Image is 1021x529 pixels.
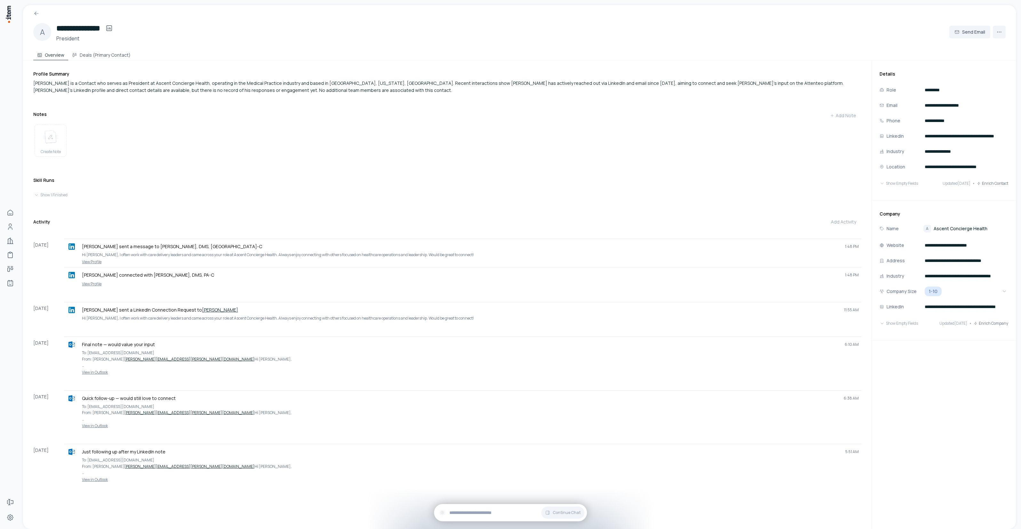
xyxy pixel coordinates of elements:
button: Show Empty Fields [880,317,918,330]
div: Continue Chat [434,504,587,521]
button: Send Email [949,26,990,38]
a: Forms [4,496,17,509]
span: 5:51 AM [845,449,859,454]
a: Home [4,206,17,219]
div: [DATE] [33,390,64,431]
span: 11:55 AM [844,307,859,313]
div: A [923,225,931,232]
p: [PERSON_NAME] connected with [PERSON_NAME], DMS, PA-C [82,272,840,278]
a: Companies [4,234,17,247]
a: View in Outlook [67,370,859,375]
button: create noteCreate Note [35,125,67,157]
img: outlook logo [68,395,75,402]
a: Contacts [4,220,17,233]
span: 1:48 PM [845,273,859,278]
div: [DATE] [33,444,64,485]
h3: Profile Summary [33,71,861,77]
h3: Details [880,71,1008,77]
span: Updated [DATE] [943,181,970,186]
p: Just following up after my LinkedIn note [82,449,840,455]
a: View in Outlook [67,423,859,428]
p: Address [887,257,905,264]
div: [DATE] [33,337,64,378]
a: Settings [4,511,17,524]
p: LinkedIn [887,133,904,140]
img: linkedin logo [68,243,75,250]
p: Hi [PERSON_NAME], I often work with care delivery leaders and came across your role at Ascent Con... [82,252,859,258]
button: Deals (Primary Contact) [68,47,134,60]
p: Name [887,225,899,232]
a: [PERSON_NAME][EMAIL_ADDRESS][PERSON_NAME][DOMAIN_NAME] [124,410,254,415]
button: Enrich Company [974,317,1008,330]
button: Add Note [825,109,861,122]
div: [PERSON_NAME] is a Contact who serves as President at Ascent Concierge Health, operating in the M... [33,80,861,94]
p: LinkedIn [887,303,904,310]
p: Hi [PERSON_NAME], I often work with care delivery leaders and came across your role at Ascent Con... [82,315,859,321]
img: Item Brain Logo [5,5,12,23]
img: outlook logo [68,341,75,348]
span: Send Email [962,29,985,35]
span: Ascent Concierge Health [934,225,987,232]
p: Company Size [887,288,917,295]
button: More actions [993,26,1006,38]
p: Email [887,102,897,109]
button: Overview [33,47,68,60]
span: 6:10 AM [845,342,859,347]
img: linkedin logo [68,272,75,278]
button: Add Activity [826,216,861,228]
p: [PERSON_NAME] sent a message to [PERSON_NAME], DMS, [GEOGRAPHIC_DATA]-C [82,243,840,250]
div: Add Note [830,112,856,119]
a: Agents [4,277,17,289]
a: deals [4,263,17,275]
p: Industry [887,273,904,280]
button: Continue Chat [541,507,584,519]
p: Industry [887,148,904,155]
a: View Profile [67,281,859,287]
div: A [33,23,51,41]
img: linkedin logo [68,307,75,313]
span: Continue Chat [553,510,581,515]
p: [PERSON_NAME] sent a LinkedIn Connection Request to [82,307,839,313]
button: Show Empty Fields [880,177,918,190]
span: Create Note [41,149,61,154]
p: Phone [887,117,900,124]
span: Updated [DATE] [939,321,967,326]
img: create note [43,130,58,144]
h3: Activity [33,219,50,225]
h3: President [56,35,116,42]
p: Location [887,163,905,170]
a: View in Outlook [67,477,859,482]
h3: Notes [33,111,47,118]
button: Show 1 Finished [34,191,861,199]
p: To: [EMAIL_ADDRESS][DOMAIN_NAME] From: [PERSON_NAME] Hi [PERSON_NAME], [82,350,859,362]
p: Quick follow-up — would still love to connect [82,395,839,402]
p: To: [EMAIL_ADDRESS][DOMAIN_NAME] From: [PERSON_NAME] Hi [PERSON_NAME], [82,403,859,416]
p: To: [EMAIL_ADDRESS][DOMAIN_NAME] From: [PERSON_NAME] Hi [PERSON_NAME], [82,457,859,469]
a: [PERSON_NAME][EMAIL_ADDRESS][PERSON_NAME][DOMAIN_NAME] [124,356,254,362]
span: 1:48 PM [845,244,859,249]
div: [DATE] [33,239,64,289]
a: [PERSON_NAME] [202,307,238,313]
p: Website [887,242,904,249]
a: [PERSON_NAME][EMAIL_ADDRESS][PERSON_NAME][DOMAIN_NAME] [124,464,254,469]
div: [DATE] [33,302,64,324]
p: Role [887,86,896,94]
a: AAscent Concierge Health [923,225,987,232]
button: Enrich Contact [977,177,1008,190]
a: implementations [4,248,17,261]
span: 6:38 AM [844,396,859,401]
h3: Company [880,211,1008,217]
img: outlook logo [68,449,75,455]
a: View Profile [67,259,859,264]
h3: Skill Runs [33,177,861,183]
p: Final note — would value your input [82,341,840,348]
